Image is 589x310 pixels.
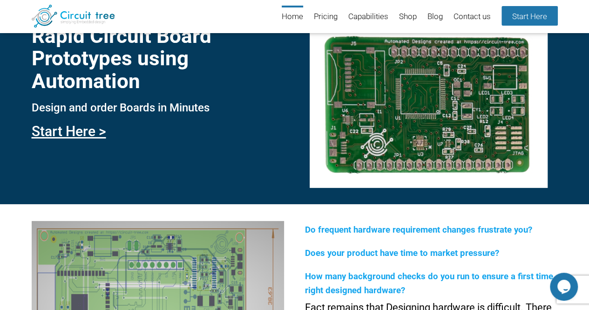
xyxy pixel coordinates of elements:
[305,248,499,258] span: Does your product have time to market pressure?
[427,6,443,28] a: Blog
[348,6,388,28] a: Capabilities
[501,6,558,26] a: Start Here
[550,273,580,301] iframe: chat widget
[305,271,553,296] span: How many background checks do you run to ensure a first time right designed hardware?
[314,6,338,28] a: Pricing
[305,225,532,235] span: Do frequent hardware requirement changes frustrate you?
[282,6,303,28] a: Home
[32,25,284,92] h1: Rapid Circuit Board Prototypes using Automation
[399,6,417,28] a: Shop
[32,5,115,28] img: Circuit Tree
[454,6,491,28] a: Contact us
[32,102,284,114] h3: Design and order Boards in Minutes
[32,123,106,139] a: Start Here >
